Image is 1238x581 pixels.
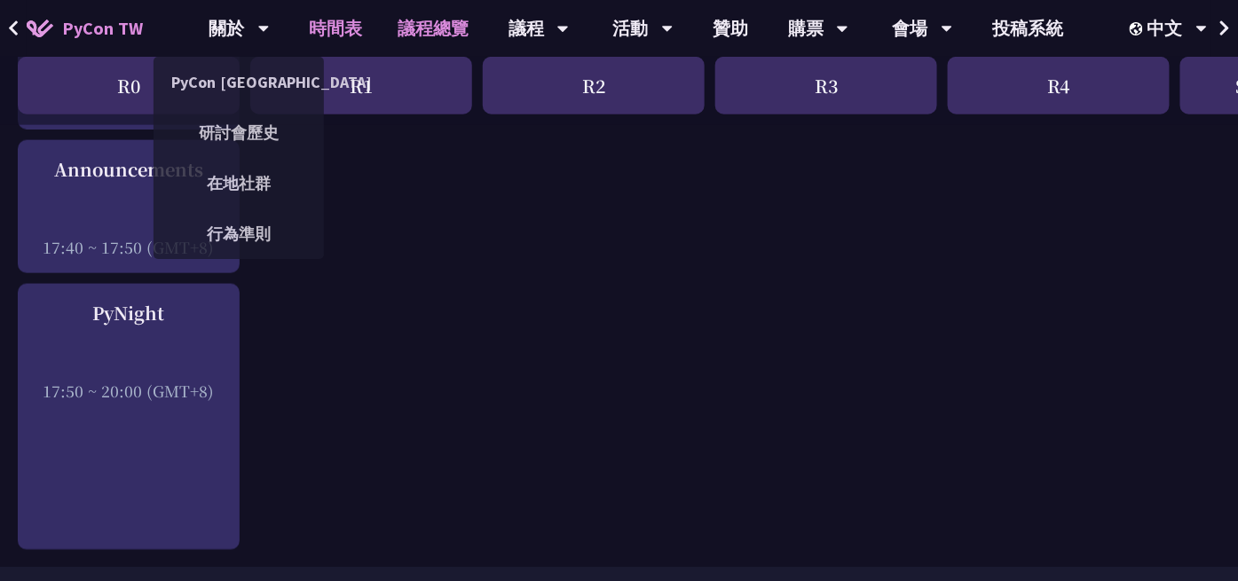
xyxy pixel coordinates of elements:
[154,162,324,204] a: 在地社群
[62,15,143,42] span: PyCon TW
[27,20,53,37] img: Home icon of PyCon TW 2025
[27,380,231,402] div: 17:50 ~ 20:00 (GMT+8)
[154,213,324,255] a: 行為準則
[27,156,231,183] div: Announcements
[27,236,231,258] div: 17:40 ~ 17:50 (GMT+8)
[715,57,937,114] div: R3
[483,57,705,114] div: R2
[250,57,472,114] div: R1
[27,300,231,326] div: PyNight
[154,112,324,153] a: 研討會歷史
[1130,22,1147,35] img: Locale Icon
[9,6,161,51] a: PyCon TW
[154,61,324,103] a: PyCon [GEOGRAPHIC_DATA]
[948,57,1170,114] div: R4
[18,57,240,114] div: R0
